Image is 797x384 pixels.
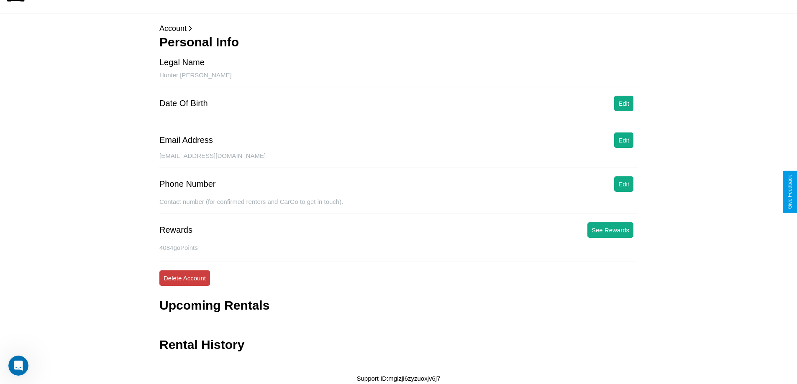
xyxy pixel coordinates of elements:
[159,135,213,145] div: Email Address
[614,132,633,148] button: Edit
[159,152,638,168] div: [EMAIL_ADDRESS][DOMAIN_NAME]
[614,96,633,111] button: Edit
[159,242,638,253] p: 4084 goPoints
[787,175,793,209] div: Give Feedback
[159,58,205,67] div: Legal Name
[159,99,208,108] div: Date Of Birth
[159,198,638,214] div: Contact number (for confirmed renters and CarGo to get in touch).
[614,176,633,192] button: Edit
[159,71,638,87] div: Hunter [PERSON_NAME]
[159,22,638,35] p: Account
[159,270,210,286] button: Delete Account
[587,222,633,238] button: See Rewards
[159,35,638,49] h3: Personal Info
[356,373,440,384] p: Support ID: mgizji6zyzuoxjv6j7
[159,298,269,313] h3: Upcoming Rentals
[159,179,216,189] div: Phone Number
[159,225,192,235] div: Rewards
[159,338,244,352] h3: Rental History
[8,356,28,376] iframe: Intercom live chat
